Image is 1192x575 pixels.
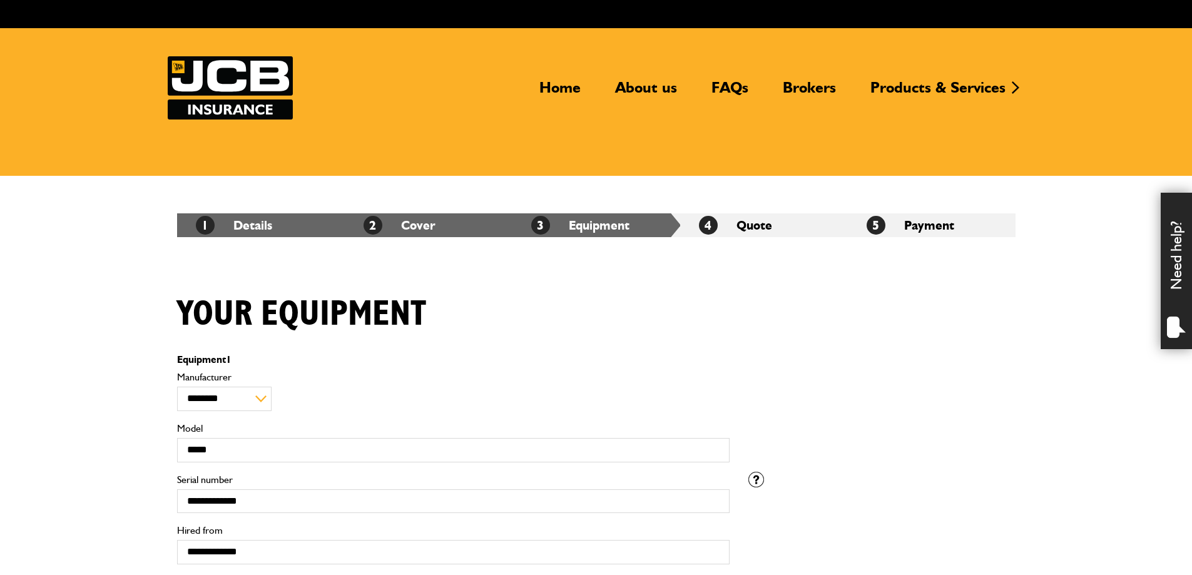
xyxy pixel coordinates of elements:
span: 1 [226,354,232,365]
a: Home [530,78,590,107]
a: 2Cover [364,218,436,233]
div: Need help? [1161,193,1192,349]
a: Products & Services [861,78,1015,107]
h1: Your equipment [177,293,426,335]
li: Equipment [512,213,680,237]
label: Serial number [177,475,730,485]
a: Brokers [773,78,845,107]
span: 2 [364,216,382,235]
p: Equipment [177,355,730,365]
span: 5 [867,216,885,235]
li: Payment [848,213,1016,237]
a: About us [606,78,686,107]
img: JCB Insurance Services logo [168,56,293,120]
span: 4 [699,216,718,235]
a: JCB Insurance Services [168,56,293,120]
label: Manufacturer [177,372,730,382]
label: Hired from [177,526,730,536]
span: 3 [531,216,550,235]
span: 1 [196,216,215,235]
a: FAQs [702,78,758,107]
li: Quote [680,213,848,237]
a: 1Details [196,218,272,233]
label: Model [177,424,730,434]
